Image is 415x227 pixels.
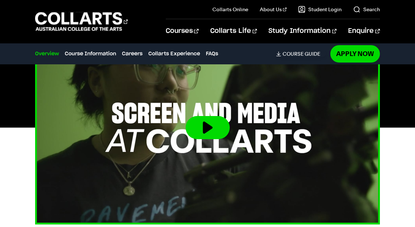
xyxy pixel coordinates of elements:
[330,45,380,62] a: Apply Now
[212,6,248,13] a: Collarts Online
[148,50,200,58] a: Collarts Experience
[65,50,116,58] a: Course Information
[276,51,326,57] a: Course Guide
[298,6,342,13] a: Student Login
[122,50,143,58] a: Careers
[353,6,380,13] a: Search
[348,19,380,43] a: Enquire
[206,50,218,58] a: FAQs
[268,19,336,43] a: Study Information
[35,50,59,58] a: Overview
[35,11,128,32] div: Go to homepage
[210,19,257,43] a: Collarts Life
[166,19,199,43] a: Courses
[260,6,287,13] a: About Us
